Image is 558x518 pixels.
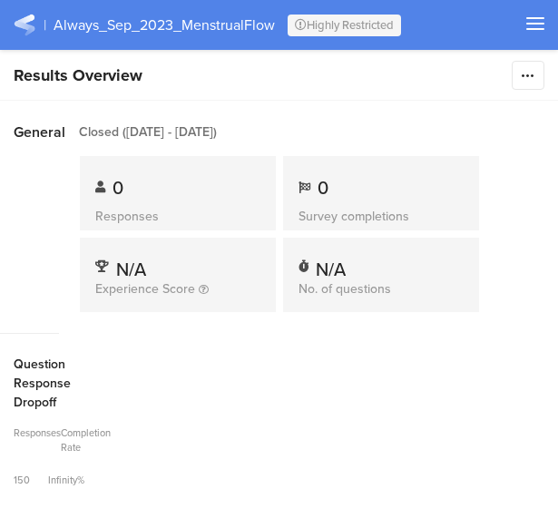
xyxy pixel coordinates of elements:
span: N/A [316,256,346,283]
span: Completion Rate [61,425,111,454]
div: Closed ([DATE] - [DATE]) [79,122,217,142]
span: General [14,122,65,142]
span: 0 [113,174,123,201]
div: Responses [95,207,260,226]
span: 0 [318,174,328,201]
div: | [44,15,46,35]
div: Always_Sep_2023_MenstrualFlow [54,16,275,34]
span: Experience Score [95,279,195,298]
div: 150 [14,473,30,487]
img: segmanta logo [14,14,36,36]
div: Survey completions [299,207,464,226]
span: No. of questions [299,279,391,298]
span: Responses [14,425,61,454]
div: Infinity% [48,473,84,487]
div: Highly Restricted [288,15,401,36]
div: Results Overview [14,64,503,87]
span: N/A [116,256,146,283]
div: Question Response Dropoff [14,355,45,412]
